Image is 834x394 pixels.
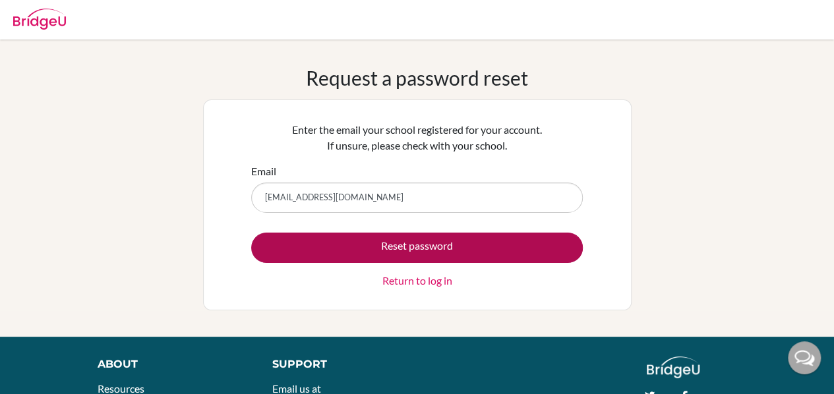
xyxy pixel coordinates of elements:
[30,9,57,21] span: Help
[251,163,276,179] label: Email
[272,356,404,372] div: Support
[647,356,700,378] img: logo_white@2x-f4f0deed5e89b7ecb1c2cc34c3e3d731f90f0f143d5ea2071677605dd97b5244.png
[251,122,583,154] p: Enter the email your school registered for your account. If unsure, please check with your school.
[382,273,452,289] a: Return to log in
[306,66,528,90] h1: Request a password reset
[98,356,243,372] div: About
[13,9,66,30] img: Bridge-U
[251,233,583,263] button: Reset password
